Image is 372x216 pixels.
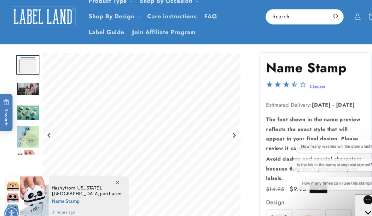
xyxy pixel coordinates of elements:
[137,9,192,23] a: Care instructions
[16,51,38,73] div: Go to slide 2
[16,143,38,165] div: Go to slide 6
[72,177,97,183] span: [US_STATE]
[16,53,38,72] img: Premium Stamp - Label Land
[127,27,188,35] span: Join Affiliate Program
[50,201,117,207] span: 21 hours ago
[50,189,117,196] span: Name Stamp
[9,6,73,26] img: Label Land
[16,120,38,142] img: null
[7,4,75,28] a: Label Land
[255,97,351,106] p: Estimated Delivery:
[319,97,321,105] strong: -
[316,9,329,23] button: Search
[297,81,312,85] a: 9 Reviews - open in a new tab
[192,9,212,23] a: FAQ
[255,149,347,175] strong: Avoid dashes and special characters because they don’t print clearly on labels.
[271,135,366,188] iframe: Gorgias live chat conversation starters
[123,24,191,39] a: Join Affiliate Program
[16,74,38,96] div: Go to slide 3
[340,186,366,210] iframe: Gorgias live chat messenger
[16,79,38,92] img: null
[16,97,38,119] div: Go to slide 4
[81,9,137,23] summary: Shop By Design
[16,120,38,142] div: Go to slide 5
[299,97,317,105] strong: [DATE]
[16,143,38,165] img: null
[50,183,96,189] span: [GEOGRAPHIC_DATA]
[255,80,294,87] span: 3.3-star overall rating
[85,12,129,20] a: Shop By Design
[255,57,351,73] h1: Name Stamp
[255,189,351,199] div: Design
[43,126,52,135] button: Previous slide
[255,111,346,146] strong: The font shown in the name preview reflects the exact style that will appear in your final design...
[322,97,340,105] strong: [DATE]
[4,198,18,212] div: Accessibility Menu
[3,95,9,122] span: Rewards
[50,177,62,183] span: flashy
[85,27,119,35] span: Label Guide
[255,178,273,186] s: Previous price was $14.95
[50,178,117,189] span: from , purchased
[16,101,38,116] img: null
[220,126,229,135] button: Next slide
[81,24,123,39] a: Label Guide
[141,12,189,20] span: Care instructions
[196,12,208,20] span: FAQ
